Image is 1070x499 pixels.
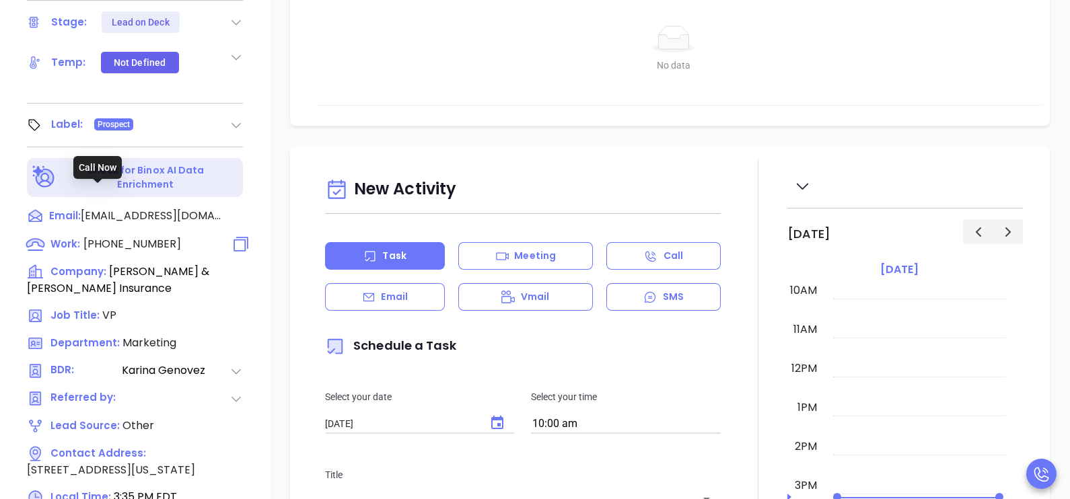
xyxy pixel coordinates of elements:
div: Call Now [73,156,122,179]
span: Department: [50,336,120,350]
span: Email: [49,208,81,225]
span: Schedule a Task [325,337,456,354]
h2: [DATE] [787,227,830,241]
p: Vmail [521,290,550,304]
div: 1pm [795,399,820,416]
p: Title [325,467,721,482]
div: Label: [51,114,83,135]
span: [EMAIL_ADDRESS][DOMAIN_NAME] [81,208,222,224]
div: 2pm [792,438,820,455]
span: [STREET_ADDRESS][US_STATE] [27,462,195,477]
img: Ai-Enrich-DaqCidB-.svg [32,165,56,189]
span: Marketing [122,335,176,350]
span: BDR: [50,362,120,379]
div: No data [333,58,1014,73]
button: Next day [993,219,1023,244]
span: [PHONE_NUMBER] [83,236,181,252]
a: [DATE] [878,260,921,279]
div: Lead on Deck [112,11,170,33]
p: Call [664,249,683,263]
div: 11am [791,321,820,338]
span: Karina Genovez [122,362,229,379]
div: Not Defined [114,52,166,73]
p: Meeting [514,249,556,263]
p: SMS [663,290,684,304]
p: Task [382,249,406,263]
span: Lead Source: [50,418,120,432]
div: 3pm [792,477,820,494]
div: 12pm [789,360,820,377]
span: Prospect [98,117,131,132]
p: Check for Binox AI Data Enrichment [58,163,234,192]
div: Stage: [51,12,87,32]
button: Choose date, selected date is Sep 30, 2025 [481,407,513,439]
span: Referred by: [50,390,120,407]
div: Temp: [51,52,86,73]
span: Company: [50,264,106,278]
div: 10am [787,282,820,299]
span: Contact Address: [50,446,146,460]
div: New Activity [325,173,721,207]
span: [PERSON_NAME] & [PERSON_NAME] Insurance [27,264,209,296]
span: Job Title: [50,308,100,322]
p: Select your time [531,389,721,404]
input: MM/DD/YYYY [325,418,476,430]
button: Previous day [963,219,993,244]
span: Other [122,418,154,433]
p: Select your date [325,389,515,404]
p: Email [381,290,408,304]
span: Work: [50,237,80,251]
span: VP [102,307,116,323]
